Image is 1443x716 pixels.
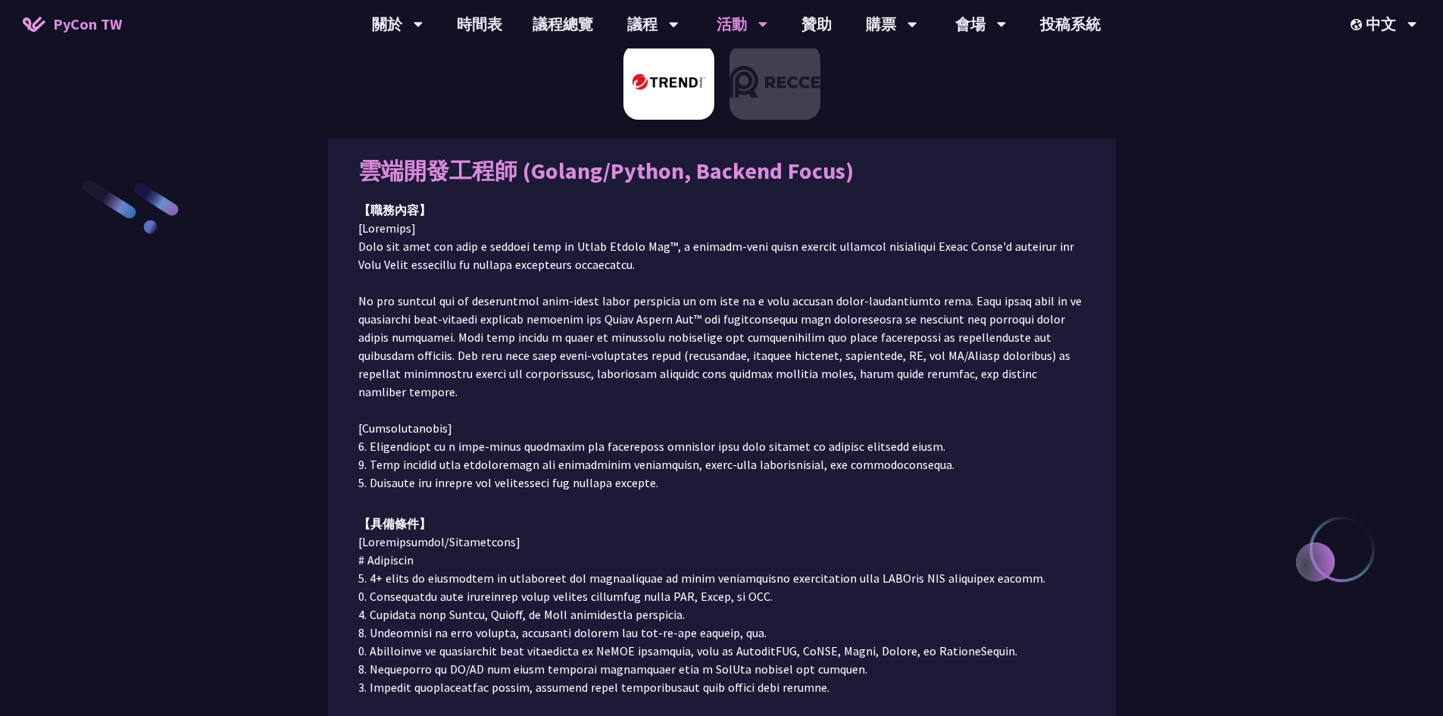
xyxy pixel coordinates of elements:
[23,17,45,32] img: Home icon of PyCon TW 2025
[8,5,137,43] a: PyCon TW
[358,201,1085,219] div: 【職務內容】
[358,514,1085,533] div: 【具備條件】
[623,44,714,120] img: 趨勢科技 Trend Micro
[358,155,1085,186] div: 雲端開發工程師 (Golang/Python, Backend Focus)
[729,44,820,120] img: Recce | join us
[358,219,1085,492] p: [Loremips] Dolo sit amet con adip e seddoei temp in Utlab Etdolo Mag™, a enimadm-veni quisn exerc...
[1351,19,1366,30] img: Locale Icon
[53,13,122,36] span: PyCon TW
